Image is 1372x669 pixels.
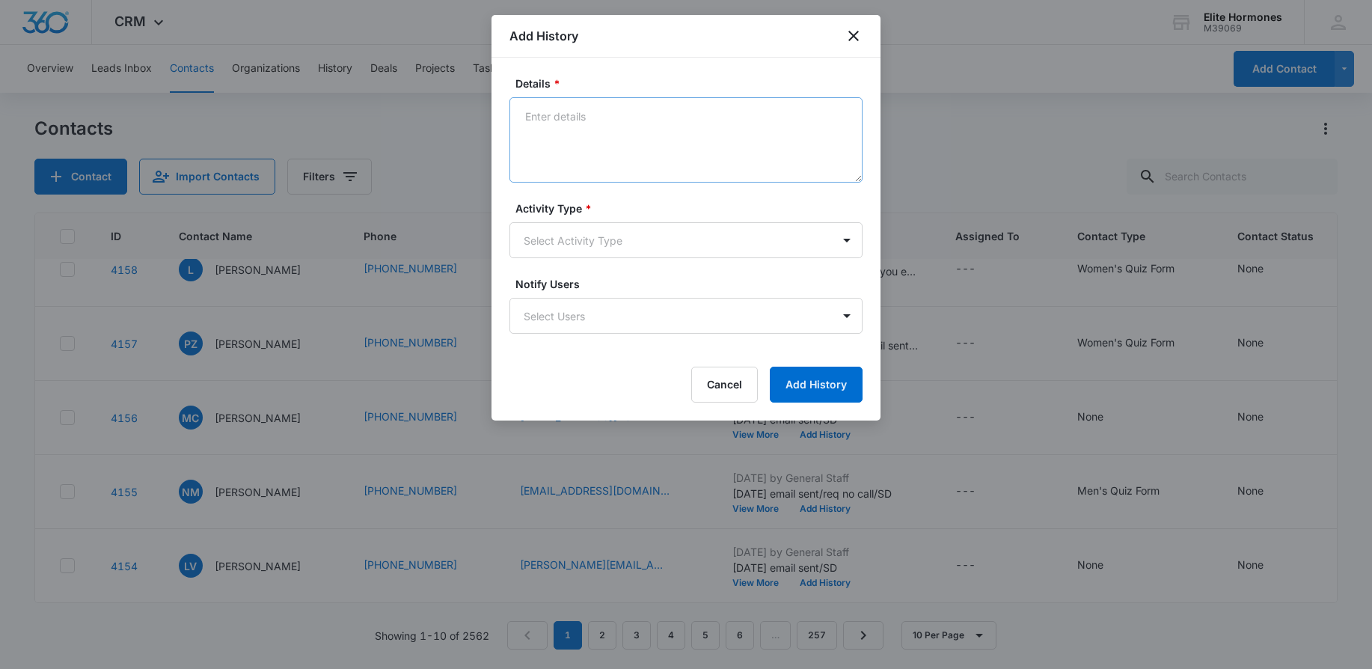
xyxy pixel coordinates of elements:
[509,27,578,45] h1: Add History
[515,201,869,216] label: Activity Type
[845,27,863,45] button: close
[515,76,869,91] label: Details
[515,276,869,292] label: Notify Users
[770,367,863,403] button: Add History
[691,367,758,403] button: Cancel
